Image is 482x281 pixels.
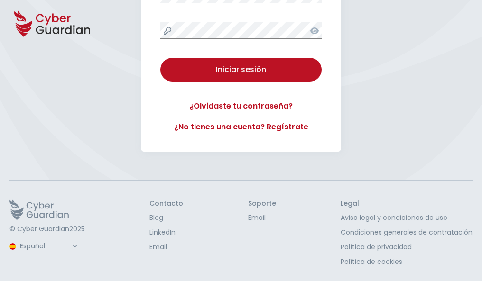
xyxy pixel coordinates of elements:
[160,100,322,112] a: ¿Olvidaste tu contraseña?
[9,225,85,234] p: © Cyber Guardian 2025
[341,227,473,237] a: Condiciones generales de contratación
[341,213,473,223] a: Aviso legal y condiciones de uso
[149,227,183,237] a: LinkedIn
[160,58,322,82] button: Iniciar sesión
[149,242,183,252] a: Email
[248,199,276,208] h3: Soporte
[341,257,473,267] a: Política de cookies
[9,243,16,250] img: region-logo
[149,213,183,223] a: Blog
[167,64,315,75] div: Iniciar sesión
[160,121,322,133] a: ¿No tienes una cuenta? Regístrate
[341,242,473,252] a: Política de privacidad
[149,199,183,208] h3: Contacto
[341,199,473,208] h3: Legal
[248,213,276,223] a: Email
